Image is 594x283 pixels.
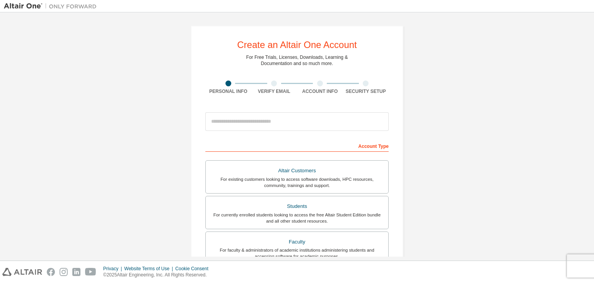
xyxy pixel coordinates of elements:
[210,176,384,189] div: For existing customers looking to access software downloads, HPC resources, community, trainings ...
[237,40,357,50] div: Create an Altair One Account
[47,268,55,276] img: facebook.svg
[85,268,96,276] img: youtube.svg
[4,2,101,10] img: Altair One
[205,88,251,94] div: Personal Info
[210,212,384,224] div: For currently enrolled students looking to access the free Altair Student Edition bundle and all ...
[297,88,343,94] div: Account Info
[124,266,175,272] div: Website Terms of Use
[343,88,389,94] div: Security Setup
[103,266,124,272] div: Privacy
[210,165,384,176] div: Altair Customers
[103,272,213,278] p: © 2025 Altair Engineering, Inc. All Rights Reserved.
[246,54,348,67] div: For Free Trials, Licenses, Downloads, Learning & Documentation and so much more.
[210,201,384,212] div: Students
[210,247,384,259] div: For faculty & administrators of academic institutions administering students and accessing softwa...
[205,139,389,152] div: Account Type
[251,88,297,94] div: Verify Email
[60,268,68,276] img: instagram.svg
[2,268,42,276] img: altair_logo.svg
[72,268,80,276] img: linkedin.svg
[210,237,384,247] div: Faculty
[175,266,213,272] div: Cookie Consent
